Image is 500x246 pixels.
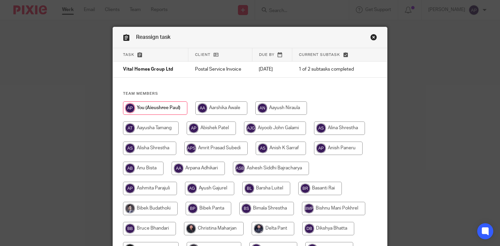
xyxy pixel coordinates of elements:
span: Task [123,53,134,57]
span: Vital Homes Group Ltd [123,67,173,72]
p: Postal Service Invoice [195,66,246,73]
p: [DATE] [259,66,285,73]
td: 1 of 2 subtasks completed [292,62,366,78]
a: Close this dialog window [370,34,377,43]
span: Client [195,53,210,57]
h4: Team members [123,91,377,96]
span: Due by [259,53,274,57]
span: Reassign task [136,34,171,40]
span: Current subtask [299,53,340,57]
